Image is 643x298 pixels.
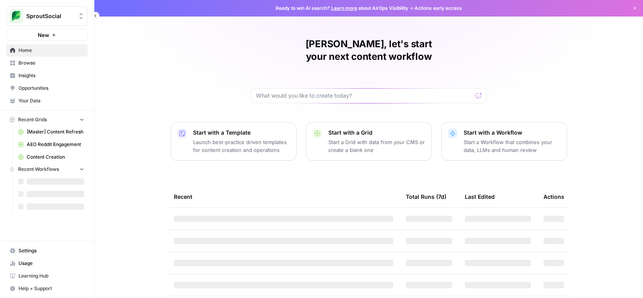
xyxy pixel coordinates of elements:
span: Your Data [18,97,84,104]
span: Opportunities [18,85,84,92]
span: Ready to win AI search? about AirOps Visibility [276,5,408,12]
button: Start with a TemplateLaunch best-practice driven templates for content creation and operations [171,122,297,161]
p: Start with a Template [193,129,290,137]
div: Actions [544,186,564,207]
span: New [38,31,49,39]
h1: [PERSON_NAME], let's start your next content workflow [251,38,487,63]
a: Home [6,44,88,57]
button: Recent Grids [6,114,88,126]
a: Browse [6,57,88,69]
span: Usage [18,260,84,267]
p: Start with a Grid [328,129,425,137]
button: Start with a GridStart a Grid with data from your CMS or create a blank one [306,122,432,161]
div: Recent [174,186,393,207]
p: Start a Workflow that combines your data, LLMs and human review [464,138,560,154]
span: Actions early access [415,5,462,12]
span: Insights [18,72,84,79]
button: Workspace: SproutSocial [6,6,88,26]
a: Your Data [6,94,88,107]
span: Home [18,47,84,54]
a: Usage [6,257,88,270]
span: [Master] Content Refresh [27,128,84,135]
a: [Master] Content Refresh [15,126,88,138]
button: New [6,29,88,41]
span: Browse [18,59,84,67]
a: AEO Reddit Engagement [15,138,88,151]
a: Insights [6,69,88,82]
p: Start a Grid with data from your CMS or create a blank one [328,138,425,154]
a: Opportunities [6,82,88,94]
a: Settings [6,244,88,257]
p: Launch best-practice driven templates for content creation and operations [193,138,290,154]
button: Recent Workflows [6,163,88,175]
img: SproutSocial Logo [9,9,23,23]
button: Start with a WorkflowStart a Workflow that combines your data, LLMs and human review [441,122,567,161]
a: Content Creation [15,151,88,163]
span: Help + Support [18,285,84,292]
a: Learning Hub [6,270,88,282]
span: Content Creation [27,154,84,161]
span: Recent Grids [18,116,47,123]
p: Start with a Workflow [464,129,560,137]
span: Learning Hub [18,272,84,279]
div: Last Edited [465,186,495,207]
span: AEO Reddit Engagement [27,141,84,148]
div: Total Runs (7d) [406,186,446,207]
a: Learn more [331,5,357,11]
input: What would you like to create today? [256,92,472,100]
span: SproutSocial [26,12,74,20]
span: Recent Workflows [18,166,59,173]
span: Settings [18,247,84,254]
button: Help + Support [6,282,88,295]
